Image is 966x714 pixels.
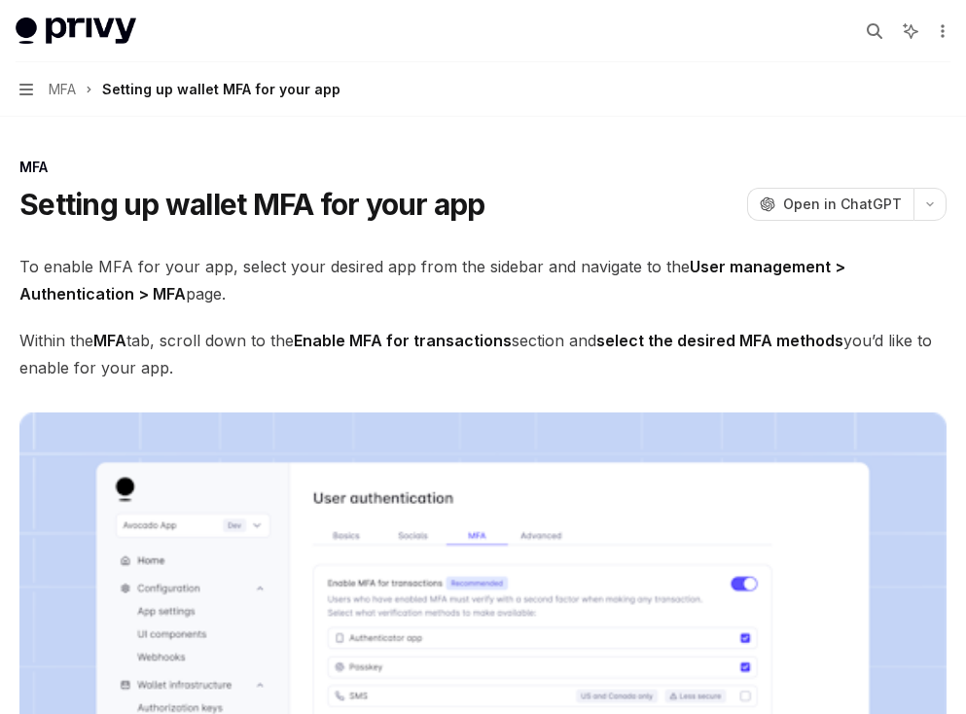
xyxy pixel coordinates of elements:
[596,331,843,350] strong: select the desired MFA methods
[16,18,136,45] img: light logo
[783,195,902,214] span: Open in ChatGPT
[19,253,947,307] span: To enable MFA for your app, select your desired app from the sidebar and navigate to the page.
[19,187,485,222] h1: Setting up wallet MFA for your app
[747,188,913,221] button: Open in ChatGPT
[93,331,126,350] strong: MFA
[19,158,947,177] div: MFA
[294,331,512,350] strong: Enable MFA for transactions
[49,78,76,101] span: MFA
[102,78,340,101] div: Setting up wallet MFA for your app
[931,18,950,45] button: More actions
[19,327,947,381] span: Within the tab, scroll down to the section and you’d like to enable for your app.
